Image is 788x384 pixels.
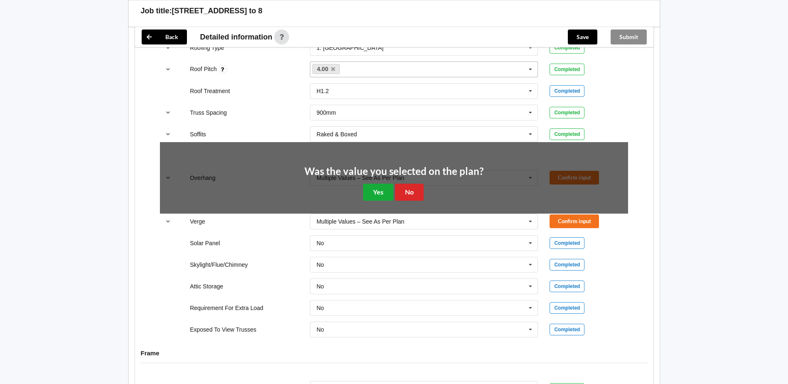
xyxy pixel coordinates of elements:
div: No [317,283,324,289]
span: Detailed information [200,33,272,41]
div: 900mm [317,110,336,116]
button: Save [568,30,597,44]
div: No [317,262,324,268]
div: Multiple Values – See As Per Plan [317,219,404,224]
div: Completed [550,302,584,314]
div: No [317,240,324,246]
label: Solar Panel [190,240,220,246]
div: Completed [550,85,584,97]
label: Truss Spacing [190,109,227,116]
button: reference-toggle [160,127,176,142]
h2: Was the value you selected on the plan? [304,165,484,178]
h4: Frame [141,349,648,357]
div: Completed [550,128,584,140]
label: Soffits [190,131,206,138]
label: Roof Treatment [190,88,230,94]
button: reference-toggle [160,214,176,229]
div: Raked & Boxed [317,131,357,137]
label: Skylight/Flue/Chimney [190,261,248,268]
h3: [STREET_ADDRESS] to 8 [172,6,263,16]
button: reference-toggle [160,105,176,120]
a: 4.00 [312,64,340,74]
div: 1. [GEOGRAPHIC_DATA] [317,45,383,51]
div: No [317,327,324,332]
div: Completed [550,42,584,54]
button: Back [142,30,187,44]
div: Completed [550,237,584,249]
button: Yes [363,184,393,201]
div: Completed [550,324,584,335]
label: Attic Storage [190,283,223,290]
div: Completed [550,281,584,292]
div: Completed [550,107,584,118]
label: Verge [190,218,205,225]
label: Roofing Type [190,44,224,51]
label: Roof Pitch [190,66,218,72]
label: Exposed To View Trusses [190,326,256,333]
label: Requirement For Extra Load [190,305,263,311]
div: Completed [550,259,584,271]
button: reference-toggle [160,62,176,77]
div: H1.2 [317,88,329,94]
h3: Job title: [141,6,172,16]
button: reference-toggle [160,40,176,55]
div: Completed [550,64,584,75]
button: Confirm input [550,214,599,228]
div: No [317,305,324,311]
button: No [395,184,424,201]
